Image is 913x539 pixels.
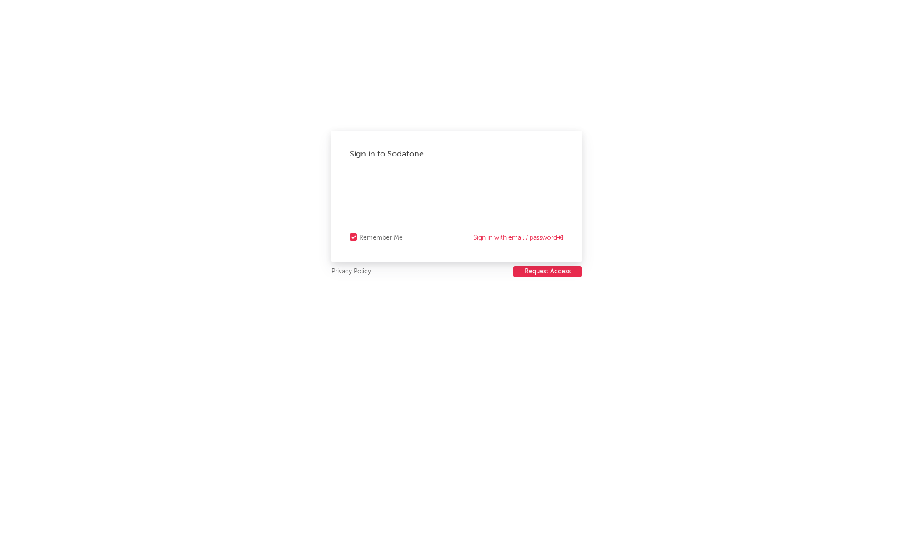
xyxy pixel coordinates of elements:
[350,149,563,160] div: Sign in to Sodatone
[473,232,563,243] a: Sign in with email / password
[513,266,582,277] button: Request Access
[331,266,371,277] a: Privacy Policy
[359,232,403,243] div: Remember Me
